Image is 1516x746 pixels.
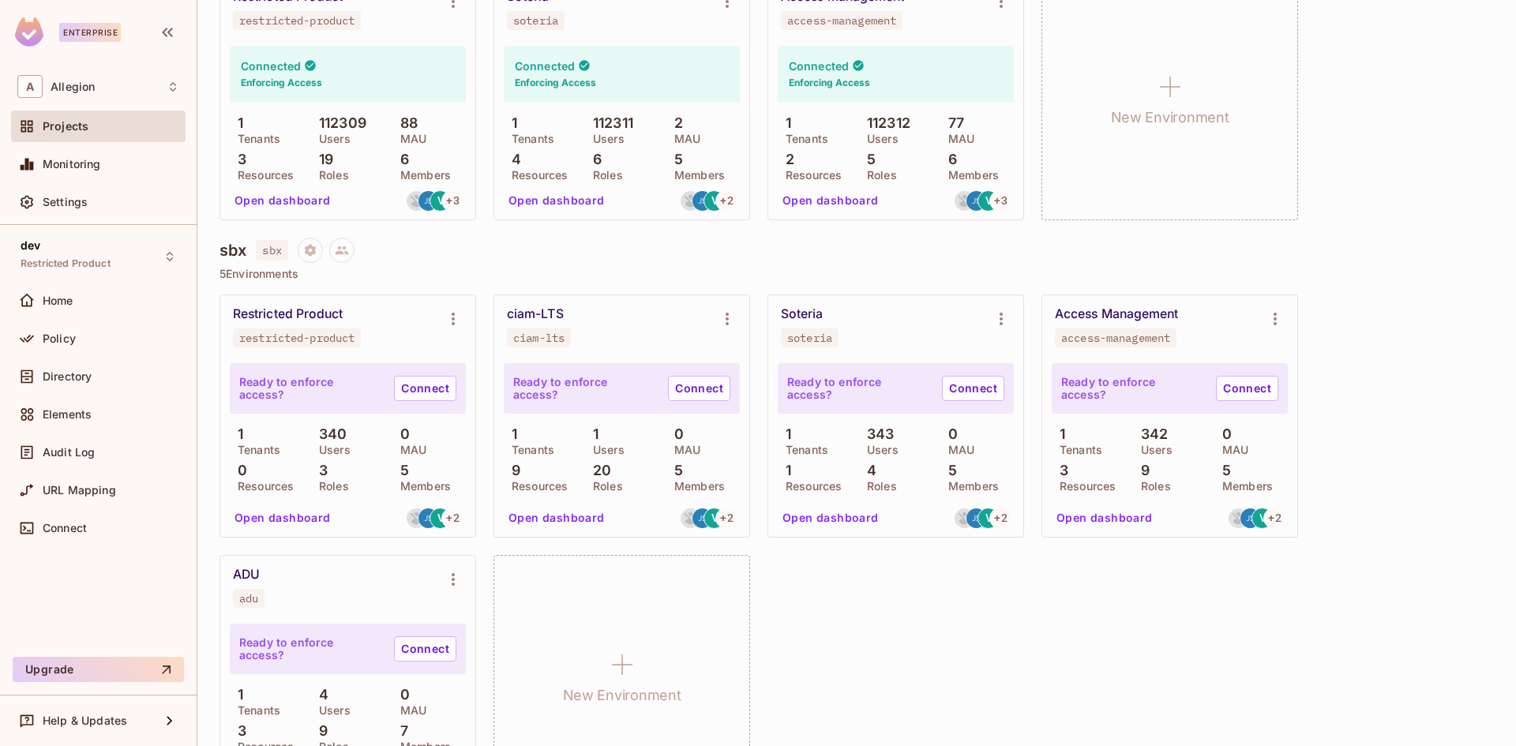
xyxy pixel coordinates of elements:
p: 88 [392,115,418,131]
p: Members [392,169,451,182]
h4: sbx [220,241,246,260]
span: + 2 [446,512,459,523]
p: 1 [1052,426,1065,442]
span: V [985,195,993,206]
p: 1 [585,426,599,442]
p: 9 [311,723,328,739]
p: Roles [1133,480,1171,493]
span: + 2 [1268,512,1281,523]
div: Access Management [1055,306,1178,322]
p: 1 [230,115,243,131]
p: 3 [230,723,246,739]
p: MAU [666,444,700,456]
p: 1 [778,463,791,478]
a: Connect [1216,376,1278,401]
p: Ready to enforce access? [239,376,381,401]
p: 5 [666,152,683,167]
p: 2 [666,115,683,131]
p: Resources [504,480,568,493]
p: 2 [778,152,794,167]
p: 112312 [859,115,910,131]
p: 6 [940,152,957,167]
button: Open dashboard [776,188,885,213]
button: Open dashboard [776,505,885,530]
span: dev [21,239,40,252]
p: Tenants [504,133,554,145]
span: Audit Log [43,446,95,459]
div: access-management [1061,332,1170,344]
div: Enterprise [59,23,121,42]
p: 5 [666,463,683,478]
p: 7 [392,723,408,739]
h4: Connected [241,58,301,73]
h4: Connected [515,58,575,73]
div: Soteria [781,306,824,322]
div: soteria [513,14,558,27]
div: restricted-product [239,332,355,344]
span: A [17,75,43,98]
img: jacob.scheib@allegion.com [692,508,712,528]
p: 343 [859,426,895,442]
p: 1 [230,426,243,442]
button: Open dashboard [502,188,611,213]
a: Connect [942,376,1004,401]
a: Connect [394,376,456,401]
p: Users [1133,444,1173,456]
p: 1 [504,115,517,131]
span: Help & Updates [43,714,127,727]
p: 1 [504,426,517,442]
span: Home [43,294,73,307]
button: Open dashboard [228,505,337,530]
p: 112309 [311,115,366,131]
p: 0 [1214,426,1232,442]
p: 5 [859,152,876,167]
span: V [985,512,993,523]
p: Users [859,444,899,456]
p: MAU [1214,444,1248,456]
p: MAU [940,133,974,145]
span: Directory [43,370,92,383]
p: Members [1214,480,1273,493]
p: 3 [1052,463,1068,478]
p: MAU [392,444,426,456]
span: Elements [43,408,92,421]
p: Resources [230,169,294,182]
img: jacob.scheib@allegion.com [418,508,438,528]
span: Settings [43,196,88,208]
button: Open dashboard [228,188,337,213]
p: 5 [940,463,957,478]
p: 0 [392,687,410,703]
button: Environment settings [437,564,469,595]
span: + 3 [994,195,1007,206]
p: MAU [392,133,426,145]
p: Ready to enforce access? [239,636,381,662]
p: 5 [392,463,409,478]
img: jacob.scheib@allegion.com [692,191,712,211]
p: MAU [666,133,700,145]
span: + 2 [720,512,733,523]
p: Resources [778,480,842,493]
p: Tenants [230,133,280,145]
h1: New Environment [1111,106,1229,129]
span: Workspace: Allegion [51,81,95,93]
div: Restricted Product [233,306,343,322]
img: maya@permit.io [681,191,700,211]
img: maya@permit.io [681,508,700,528]
div: restricted-product [239,14,355,27]
p: Members [940,169,999,182]
span: + 2 [994,512,1007,523]
p: 77 [940,115,964,131]
button: Environment settings [711,303,743,335]
p: 342 [1133,426,1169,442]
div: soteria [787,332,832,344]
button: Open dashboard [1050,505,1159,530]
span: V [437,512,445,523]
p: 9 [1133,463,1150,478]
span: + 2 [720,195,733,206]
img: maya@permit.io [955,191,974,211]
p: Resources [778,169,842,182]
img: SReyMgAAAABJRU5ErkJggg== [15,17,43,47]
p: 4 [504,152,521,167]
img: maya@permit.io [407,191,426,211]
img: maya@permit.io [955,508,974,528]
